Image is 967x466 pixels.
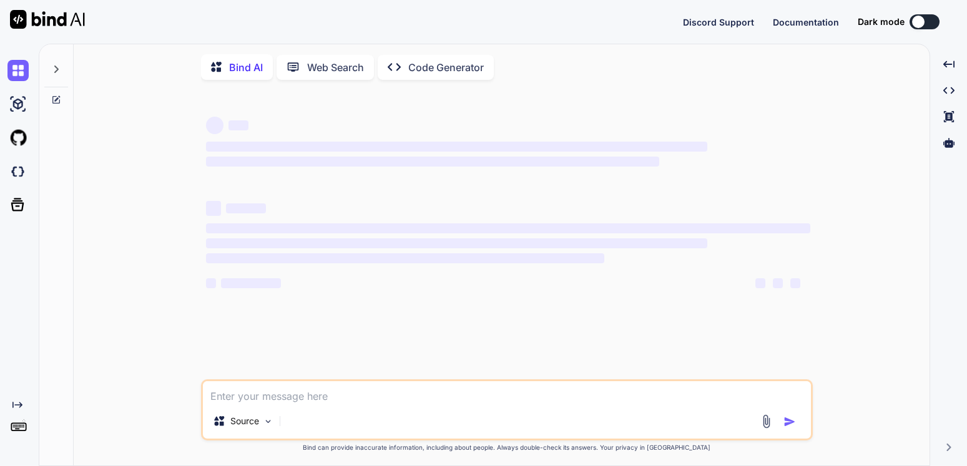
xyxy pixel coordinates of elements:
[228,120,248,130] span: ‌
[230,415,259,427] p: Source
[206,117,223,134] span: ‌
[7,127,29,148] img: githubLight
[206,157,659,167] span: ‌
[206,278,216,288] span: ‌
[683,16,754,29] button: Discord Support
[206,201,221,216] span: ‌
[783,415,796,428] img: icon
[683,17,754,27] span: Discord Support
[773,278,783,288] span: ‌
[7,161,29,182] img: darkCloudIdeIcon
[263,416,273,427] img: Pick Models
[858,16,905,28] span: Dark mode
[7,60,29,81] img: chat
[221,278,281,288] span: ‌
[201,443,813,452] p: Bind can provide inaccurate information, including about people. Always double-check its answers....
[307,60,364,75] p: Web Search
[773,16,839,29] button: Documentation
[226,203,266,213] span: ‌
[206,142,707,152] span: ‌
[206,238,707,248] span: ‌
[206,223,810,233] span: ‌
[10,10,85,29] img: Bind AI
[790,278,800,288] span: ‌
[755,278,765,288] span: ‌
[229,60,263,75] p: Bind AI
[7,94,29,115] img: ai-studio
[408,60,484,75] p: Code Generator
[773,17,839,27] span: Documentation
[759,414,773,429] img: attachment
[206,253,605,263] span: ‌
